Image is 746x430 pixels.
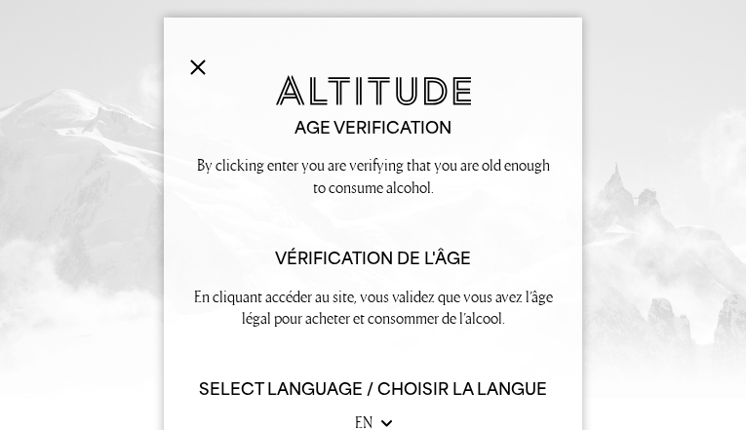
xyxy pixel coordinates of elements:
[190,286,556,330] p: En cliquant accéder au site, vous validez que vous avez l’âge légal pour acheter et consommer de ...
[190,117,556,139] h2: Age verification
[190,154,556,198] p: By clicking enter you are verifying that you are old enough to consume alcohol.
[190,378,556,401] h6: Select Language / Choisir la langue
[276,75,471,105] img: Altitude Gin
[190,59,206,75] img: Close
[190,248,556,270] h2: Vérification de l'âge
